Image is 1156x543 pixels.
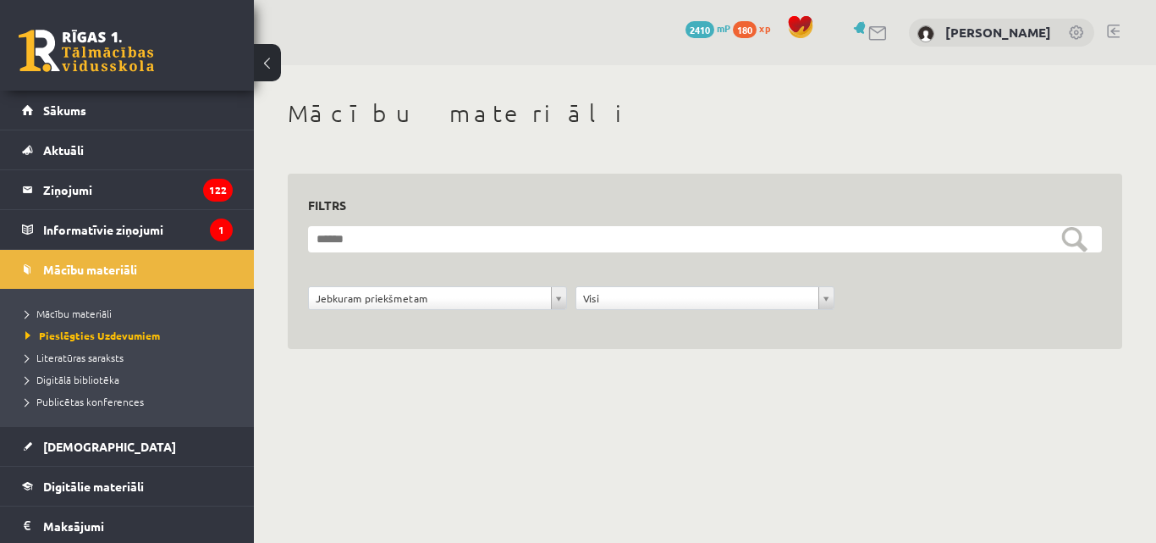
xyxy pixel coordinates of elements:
a: 2410 mP [685,21,730,35]
a: Digitālie materiāli [22,467,233,506]
legend: Informatīvie ziņojumi [43,210,233,249]
a: Visi [576,287,834,309]
a: [DEMOGRAPHIC_DATA] [22,427,233,466]
a: Publicētas konferences [25,394,237,409]
span: 2410 [685,21,714,38]
span: 180 [733,21,757,38]
span: Aktuāli [43,142,84,158]
span: Visi [583,287,812,309]
span: Digitālā bibliotēka [25,373,119,386]
h1: Mācību materiāli [288,99,1122,128]
a: Aktuāli [22,130,233,169]
span: xp [759,21,770,35]
i: 1 [210,219,233,241]
a: Sākums [22,91,233,130]
img: Anna Bukovska [917,25,934,42]
span: mP [717,21,730,35]
span: Sākums [43,103,86,118]
h3: Filtrs [308,194,1082,217]
span: Mācību materiāli [43,262,137,277]
span: [DEMOGRAPHIC_DATA] [43,439,176,454]
a: Ziņojumi122 [22,170,233,209]
a: Rīgas 1. Tālmācības vidusskola [19,30,154,72]
span: Digitālie materiāli [43,479,144,494]
a: Pieslēgties Uzdevumiem [25,328,237,343]
a: Informatīvie ziņojumi1 [22,210,233,249]
span: Publicētas konferences [25,395,144,408]
a: Literatūras saraksts [25,350,237,365]
span: Mācību materiāli [25,307,112,320]
span: Pieslēgties Uzdevumiem [25,329,160,342]
legend: Ziņojumi [43,170,233,209]
a: Mācību materiāli [22,250,233,289]
a: Mācību materiāli [25,306,237,321]
a: [PERSON_NAME] [945,24,1051,41]
span: Literatūras saraksts [25,351,124,364]
a: Jebkuram priekšmetam [309,287,566,309]
span: Jebkuram priekšmetam [316,287,544,309]
a: 180 xp [733,21,779,35]
i: 122 [203,179,233,202]
a: Digitālā bibliotēka [25,372,237,387]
